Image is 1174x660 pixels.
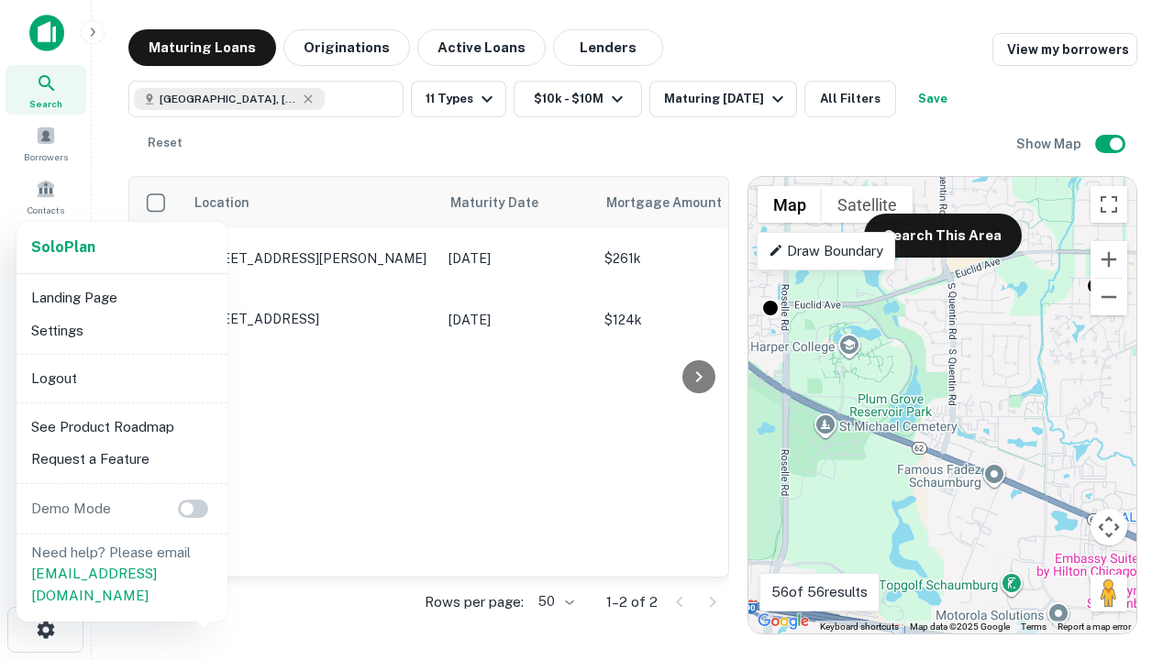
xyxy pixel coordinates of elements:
[24,281,220,314] li: Landing Page
[24,362,220,395] li: Logout
[1082,513,1174,601] iframe: Chat Widget
[31,236,95,258] a: SoloPlan
[24,411,220,444] li: See Product Roadmap
[24,498,118,520] p: Demo Mode
[31,542,213,607] p: Need help? Please email
[24,314,220,347] li: Settings
[24,443,220,476] li: Request a Feature
[31,566,157,603] a: [EMAIL_ADDRESS][DOMAIN_NAME]
[31,238,95,256] strong: Solo Plan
